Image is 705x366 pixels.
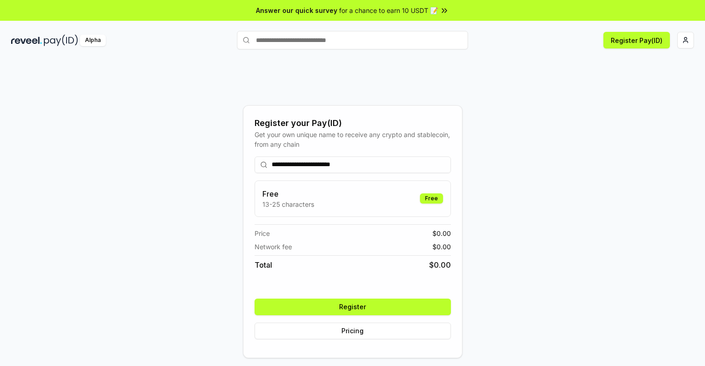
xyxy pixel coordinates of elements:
[256,6,337,15] span: Answer our quick survey
[432,228,451,238] span: $ 0.00
[420,193,443,204] div: Free
[262,199,314,209] p: 13-25 characters
[429,259,451,270] span: $ 0.00
[432,242,451,252] span: $ 0.00
[339,6,438,15] span: for a chance to earn 10 USDT 📝
[262,188,314,199] h3: Free
[80,35,106,46] div: Alpha
[603,32,670,48] button: Register Pay(ID)
[255,228,270,238] span: Price
[255,323,451,339] button: Pricing
[11,35,42,46] img: reveel_dark
[255,117,451,130] div: Register your Pay(ID)
[255,299,451,315] button: Register
[255,242,292,252] span: Network fee
[255,130,451,149] div: Get your own unique name to receive any crypto and stablecoin, from any chain
[255,259,272,270] span: Total
[44,35,78,46] img: pay_id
